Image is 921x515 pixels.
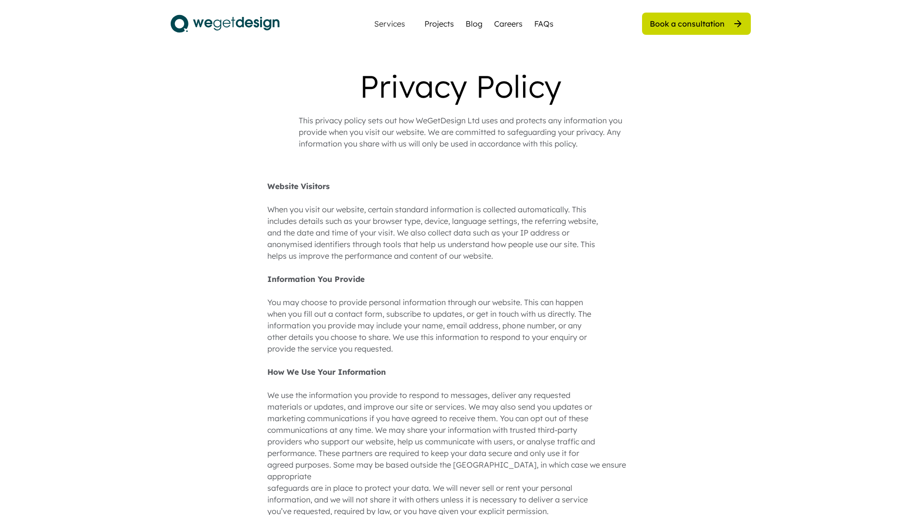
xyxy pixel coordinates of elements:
[494,18,523,29] a: Careers
[299,115,622,149] div: This privacy policy sets out how WeGetDesign Ltd uses and protects any information you provide wh...
[267,367,386,377] strong: How We Use Your Information
[424,18,454,29] a: Projects
[466,18,482,29] a: Blog
[534,18,554,29] a: FAQs
[267,274,365,284] strong: Information You Provide
[171,12,279,36] img: logo.svg
[650,18,725,29] div: Book a consultation
[370,20,409,28] div: Services
[267,181,330,191] strong: Website Visitors
[267,68,654,105] div: Privacy Policy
